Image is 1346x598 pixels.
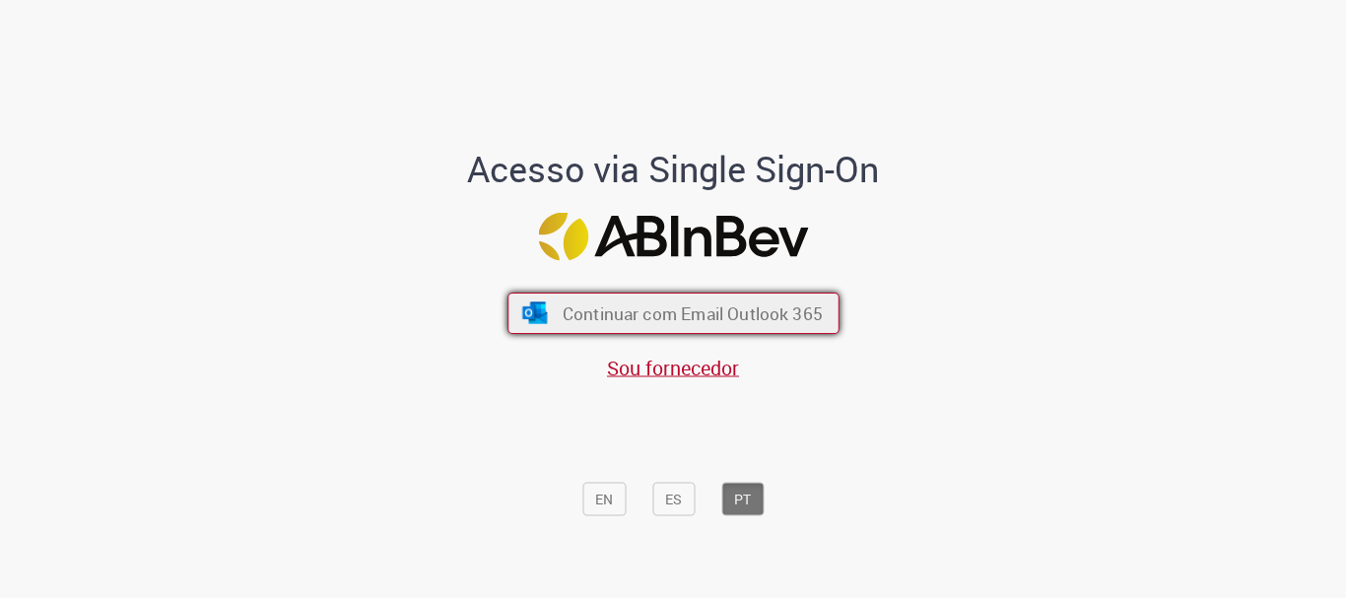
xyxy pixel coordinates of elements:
h1: Acesso via Single Sign-On [400,150,947,189]
img: Logo ABInBev [538,213,808,261]
button: PT [721,483,764,516]
button: EN [582,483,626,516]
span: Continuar com Email Outlook 365 [562,302,822,325]
button: ícone Azure/Microsoft 360 Continuar com Email Outlook 365 [507,293,840,334]
button: ES [652,483,695,516]
a: Sou fornecedor [607,355,739,381]
img: ícone Azure/Microsoft 360 [520,302,549,324]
